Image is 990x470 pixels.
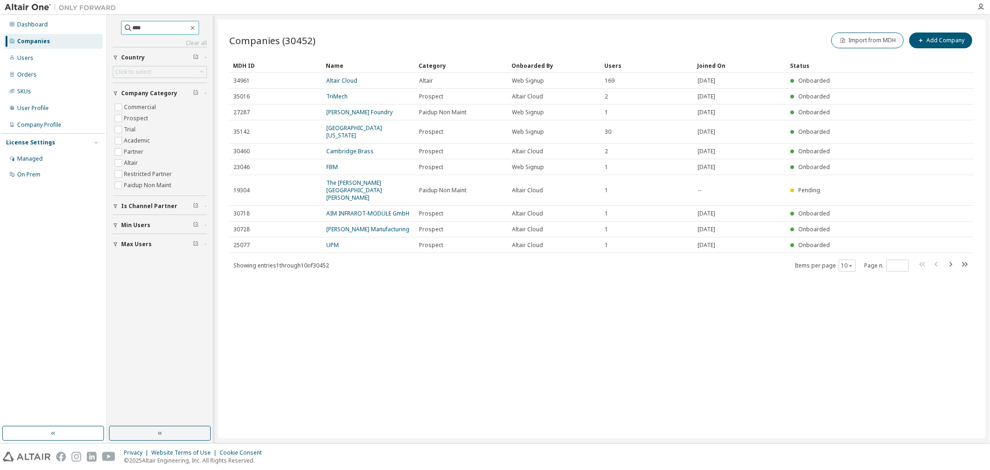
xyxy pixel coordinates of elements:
span: Clear filter [193,241,199,248]
span: [DATE] [698,93,715,100]
span: 30 [605,128,611,136]
span: 30728 [233,226,250,233]
span: Altair Cloud [512,148,543,155]
div: Status [790,58,919,73]
button: Country [113,47,207,68]
div: Privacy [124,449,151,457]
img: facebook.svg [56,452,66,462]
span: Prospect [419,128,443,136]
button: Is Channel Partner [113,196,207,216]
span: Pending [798,186,820,194]
span: Showing entries 1 through 10 of 30452 [233,261,329,269]
span: Web Signup [512,163,544,171]
span: 1 [605,163,608,171]
span: [DATE] [698,242,715,249]
a: UPM [326,241,339,249]
span: Paidup Non Maint [419,187,466,194]
div: Name [326,58,411,73]
span: Paidup Non Maint [419,109,466,116]
img: Altair One [5,3,121,12]
span: Onboarded [798,225,830,233]
div: Website Terms of Use [151,449,220,457]
span: [DATE] [698,128,715,136]
div: Company Profile [17,121,61,129]
span: [DATE] [698,163,715,171]
span: 1 [605,242,608,249]
a: Cambridge Brass [326,147,374,155]
span: Altair Cloud [512,226,543,233]
span: Prospect [419,148,443,155]
span: 19304 [233,187,250,194]
span: -- [698,187,701,194]
span: [DATE] [698,109,715,116]
div: User Profile [17,104,49,112]
span: [DATE] [698,148,715,155]
span: 30718 [233,210,250,217]
div: Users [17,54,33,62]
span: 169 [605,77,615,85]
span: Altair Cloud [512,187,543,194]
span: Web Signup [512,128,544,136]
span: Onboarded [798,128,830,136]
span: Onboarded [798,92,830,100]
span: Prospect [419,242,443,249]
button: 10 [841,262,854,269]
span: Company Category [121,90,177,97]
div: Companies [17,38,50,45]
span: Clear filter [193,90,199,97]
span: Clear filter [193,202,199,210]
span: Onboarded [798,209,830,217]
span: Onboarded [798,163,830,171]
label: Prospect [124,113,150,124]
a: [PERSON_NAME] Foundry [326,108,393,116]
div: Joined On [697,58,783,73]
div: MDH ID [233,58,318,73]
div: Managed [17,155,43,163]
span: Onboarded [798,108,830,116]
span: Onboarded [798,241,830,249]
div: Click to select [115,68,151,76]
div: License Settings [6,139,55,146]
span: Onboarded [798,147,830,155]
label: Partner [124,146,145,157]
div: Cookie Consent [220,449,267,457]
label: Academic [124,135,152,146]
span: Prospect [419,93,443,100]
span: 1 [605,109,608,116]
span: Page n. [864,260,909,272]
button: Company Category [113,83,207,104]
span: 34961 [233,77,250,85]
span: Web Signup [512,77,544,85]
a: TriMech [326,92,348,100]
span: 1 [605,187,608,194]
span: [DATE] [698,226,715,233]
button: Import from MDH [831,33,904,48]
span: Clear filter [193,54,199,61]
div: Category [419,58,504,73]
span: Country [121,54,145,61]
button: Add Company [909,33,972,48]
span: Companies (30452) [229,34,316,47]
a: [PERSON_NAME] Manufacturing [326,225,409,233]
a: FBM [326,163,338,171]
span: Items per page [795,260,856,272]
span: Is Channel Partner [121,202,177,210]
span: 25077 [233,242,250,249]
span: 35142 [233,128,250,136]
a: Altair Cloud [326,77,357,85]
button: Min Users [113,215,207,235]
span: 35016 [233,93,250,100]
span: Prospect [419,226,443,233]
button: Max Users [113,234,207,255]
span: Clear filter [193,222,199,229]
div: Dashboard [17,21,48,28]
span: Altair [419,77,433,85]
div: Click to select [113,66,207,78]
img: linkedin.svg [87,452,97,462]
span: Onboarded [798,77,830,85]
span: 2 [605,148,608,155]
img: youtube.svg [102,452,116,462]
a: Clear all [113,39,207,47]
label: Paidup Non Maint [124,180,173,191]
span: Prospect [419,210,443,217]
